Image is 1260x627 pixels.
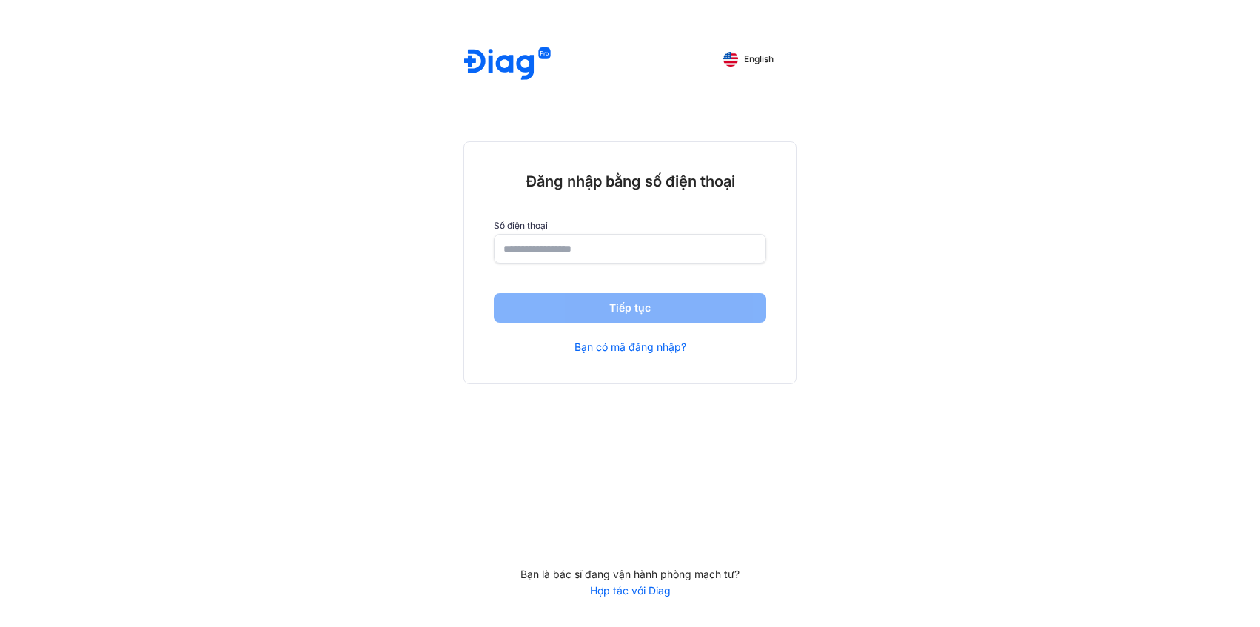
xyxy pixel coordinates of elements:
[494,172,766,191] div: Đăng nhập bằng số điện thoại
[494,293,766,323] button: Tiếp tục
[574,341,686,354] a: Bạn có mã đăng nhập?
[723,52,738,67] img: English
[494,221,766,231] label: Số điện thoại
[744,54,774,64] span: English
[464,47,551,82] img: logo
[463,584,797,597] a: Hợp tác với Diag
[463,568,797,581] div: Bạn là bác sĩ đang vận hành phòng mạch tư?
[713,47,784,71] button: English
